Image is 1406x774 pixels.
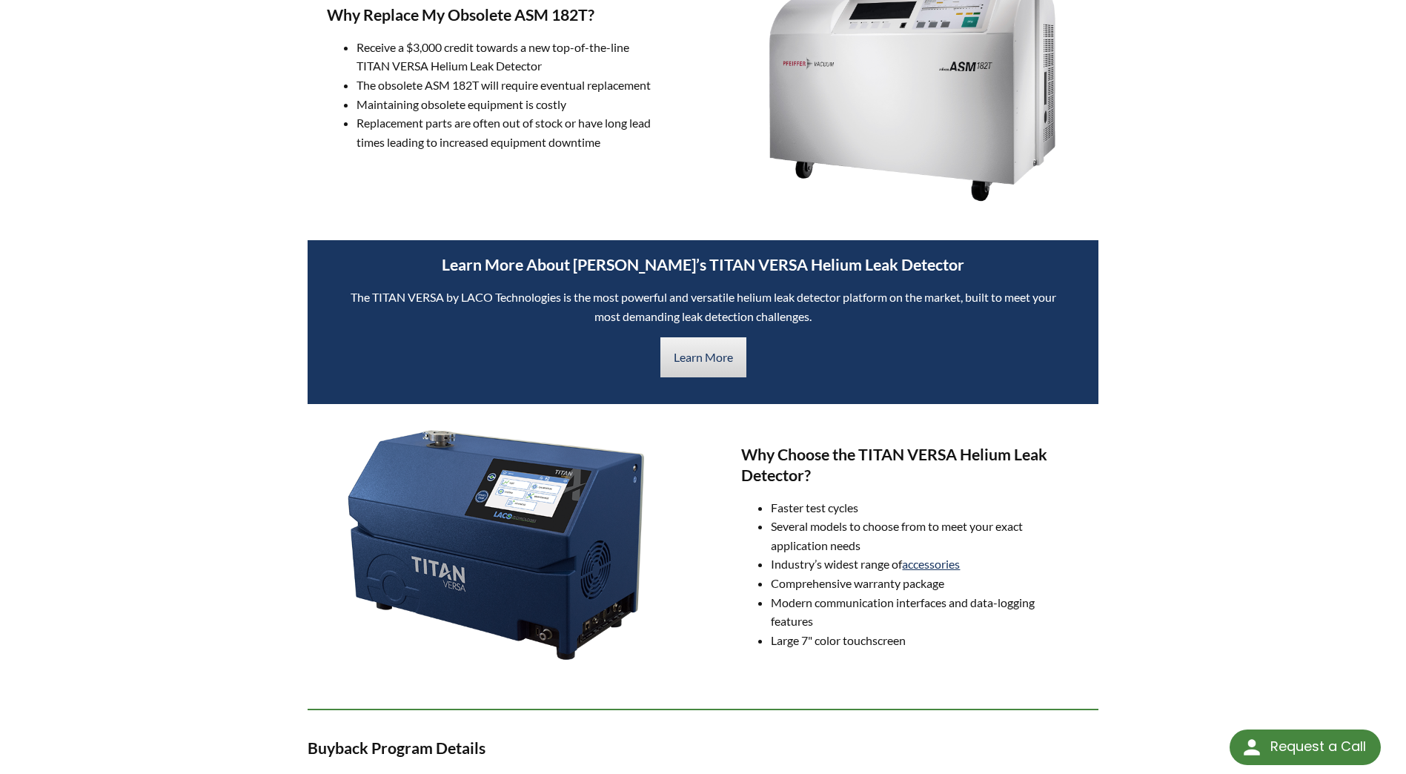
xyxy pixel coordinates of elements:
h3: Buyback Program Details [308,738,703,759]
p: The TITAN VERSA by LACO Technologies is the most powerful and versatile helium leak detector plat... [348,288,1059,325]
li: Replacement parts are often out of stock or have long lead times leading to increased equipment d... [357,113,665,151]
img: round button [1240,735,1264,759]
li: Receive a $3,000 credit towards a new top-of-the-line TITAN VERSA Helium Leak Detector [357,38,665,76]
a: accessories [902,557,960,571]
h3: Why Choose the TITAN VERSA Helium Leak Detector? [741,445,1079,486]
div: Request a Call [1270,730,1366,764]
li: Maintaining obsolete equipment is costly [357,95,665,114]
li: Several models to choose from to meet your exact application needs [771,517,1079,555]
a: Learn More [660,337,746,377]
img: VERSA_C-P-M1.png [348,430,644,660]
li: Modern communication interfaces and data-logging features [771,593,1079,631]
li: The obsolete ASM 182T will require eventual replacement [357,76,665,95]
li: Faster test cycles [771,498,1079,517]
h3: Learn More About [PERSON_NAME]’s TITAN VERSA Helium Leak Detector [348,255,1059,276]
h3: Why Replace My Obsolete ASM 182T? [327,5,665,26]
li: Industry’s widest range of [771,555,1079,574]
li: Large 7" color touchscreen [771,631,1079,650]
li: Comprehensive warranty package [771,574,1079,593]
div: Request a Call [1230,730,1381,765]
